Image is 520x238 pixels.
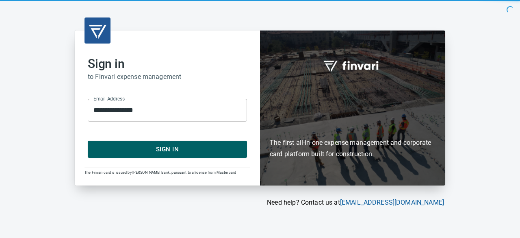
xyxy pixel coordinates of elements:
[260,31,445,186] div: Finvari
[75,198,444,207] p: Need help? Contact us at
[322,56,383,75] img: fullword_logo_white.png
[270,90,435,160] h6: The first all-in-one expense management and corporate card platform built for construction.
[340,199,444,206] a: [EMAIL_ADDRESS][DOMAIN_NAME]
[97,144,238,155] span: Sign In
[88,71,247,83] h6: to Finvari expense management
[88,21,107,40] img: transparent_logo.png
[88,141,247,158] button: Sign In
[88,57,247,71] h2: Sign in
[84,170,236,175] span: The Finvari card is issued by [PERSON_NAME] Bank, pursuant to a license from Mastercard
